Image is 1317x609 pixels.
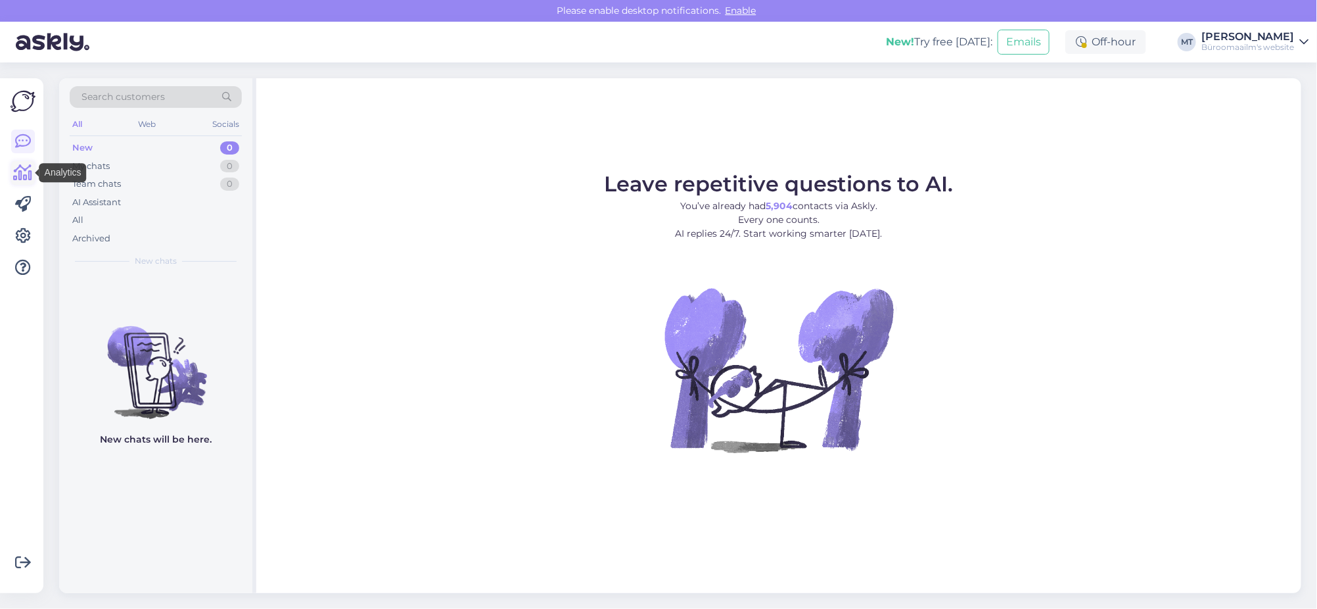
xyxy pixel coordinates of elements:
[72,214,83,227] div: All
[660,251,897,488] img: No Chat active
[72,160,110,173] div: My chats
[886,34,992,50] div: Try free [DATE]:
[81,90,165,104] span: Search customers
[70,116,85,133] div: All
[72,196,121,209] div: AI Assistant
[135,255,177,267] span: New chats
[605,199,954,241] p: You’ve already had contacts via Askly. Every one counts. AI replies 24/7. Start working smarter [...
[11,89,35,114] img: Askly Logo
[1178,33,1196,51] div: MT
[220,178,239,191] div: 0
[605,171,954,197] span: Leave repetitive questions to AI.
[39,163,87,182] div: Analytics
[766,200,793,212] b: 5,904
[886,36,914,48] b: New!
[1201,32,1295,42] div: [PERSON_NAME]
[1201,32,1309,53] a: [PERSON_NAME]Büroomaailm's website
[72,178,121,191] div: Team chats
[210,116,242,133] div: Socials
[998,30,1050,55] button: Emails
[1201,42,1295,53] div: Büroomaailm's website
[1065,30,1146,54] div: Off-hour
[220,160,239,173] div: 0
[72,141,93,155] div: New
[136,116,159,133] div: Web
[220,141,239,155] div: 0
[100,433,212,447] p: New chats will be here.
[722,5,760,16] span: Enable
[59,303,252,421] img: No chats
[72,232,110,245] div: Archived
